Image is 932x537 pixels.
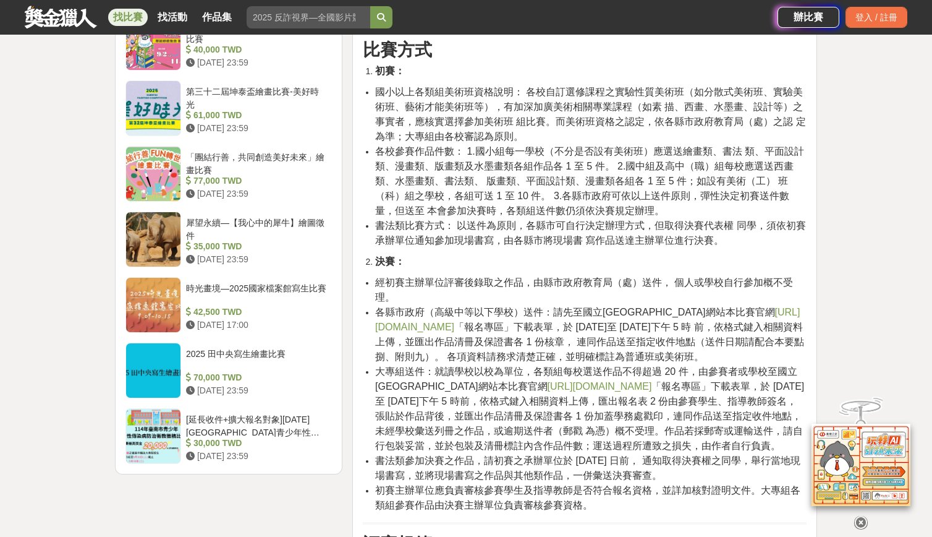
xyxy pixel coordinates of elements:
[186,151,327,174] div: 「團結行善，共同創造美好未來」繪畫比賽
[125,80,332,136] a: 第三十二屆坤泰盃繪畫比賽-美好時光 61,000 TWD [DATE] 23:59
[186,174,327,187] div: 77,000 TWD
[548,381,652,392] a: [URL][DOMAIN_NAME]
[375,146,804,216] span: 各校參賽作品件數： 1.國小組每一學校（不分是否設有美術班）應選送繪畫類、書法 類、平面設計類、漫畫類、版畫類及水墨畫類各組作品各 1 至 5 件。 2.國中組及高中（職）組每校應選送西畫類、水...
[811,424,910,506] img: d2146d9a-e6f6-4337-9592-8cefde37ba6b.png
[186,217,327,240] div: 犀望永續—【我心中的犀牛】繪圖徵件
[153,9,192,26] a: 找活動
[186,187,327,200] div: [DATE] 23:59
[845,7,907,28] div: 登入 / 註冊
[375,220,806,246] span: 書法類比賽方式： 以送件為原則，各縣市可自行決定辦理方式，但取得決賽代表權 同學，須依初賽承辦單位通知參加現場書寫，由各縣市將現場書 寫作品送達主辦單位進行決賽。
[375,485,800,510] span: 初賽主辦單位應負責審核參賽學生及指導教師是否符合報名資格，並詳加核對證明文件。大專組各類組參賽作品由決賽主辦單位負責審核參賽資格。
[375,307,800,332] a: [URL][DOMAIN_NAME]
[197,9,237,26] a: 作品集
[375,277,793,303] span: 經初賽主辦單位評審後錄取之作品，由縣市政府教育局（處）送件， 個人或學校自行參加概不受理。
[247,6,370,28] input: 2025 反詐視界—全國影片競賽
[186,306,327,319] div: 42,500 TWD
[375,366,804,451] span: 大專組送件：就讀學校以校為單位，各類組每校選送作品不得超過 20 件，由參賽者或學校至國立[GEOGRAPHIC_DATA]網站本比賽官網 「報名專區」下載表單，於 [DATE]至 [DATE]...
[186,253,327,266] div: [DATE] 23:59
[125,15,332,71] a: 佳音慶生45周年-華麗的慶生會 著色比賽 40,000 TWD [DATE] 23:59
[363,40,432,59] strong: 比賽方式
[186,122,327,135] div: [DATE] 23:59
[108,9,148,26] a: 找比賽
[375,87,806,142] span: 國小以上各類組美術班資格說明： 各校自訂選修課程之實驗性質美術班（如分散式美術班、實驗美 術班、藝術才能美術班等），有加深加廣美術相關專業課程（如素 描、西畫、水墨畫、設計等）之事實者，應核實選...
[186,413,327,437] div: [延長收件+擴大報名對象][DATE][GEOGRAPHIC_DATA]青少年性傳染病防治衛教徵稿比賽
[375,455,800,481] span: 書法類參加決賽之作品，請初賽之承辦單位於 [DATE] 日前， 通知取得決賽權之同學，舉行當地現場書寫，並將現場書寫之作品與其他類作品，一併彙送決賽審查。
[186,282,327,306] div: 時光畫境—2025國家檔案館寫生比賽
[125,408,332,464] a: [延長收件+擴大報名對象][DATE][GEOGRAPHIC_DATA]青少年性傳染病防治衛教徵稿比賽 30,000 TWD [DATE] 23:59
[186,384,327,397] div: [DATE] 23:59
[186,371,327,384] div: 70,000 TWD
[186,437,327,450] div: 30,000 TWD
[125,343,332,398] a: 2025 田中央寫生繪畫比賽 70,000 TWD [DATE] 23:59
[375,66,405,76] strong: 初賽：
[125,212,332,267] a: 犀望永續—【我心中的犀牛】繪圖徵件 35,000 TWD [DATE] 23:59
[186,85,327,109] div: 第三十二屆坤泰盃繪畫比賽-美好時光
[186,240,327,253] div: 35,000 TWD
[186,43,327,56] div: 40,000 TWD
[186,319,327,332] div: [DATE] 17:00
[186,348,327,371] div: 2025 田中央寫生繪畫比賽
[375,307,804,362] span: 各縣市政府（高級中等以下學校）送件：請先至國立[GEOGRAPHIC_DATA]網站本比賽官網 「報名專區」下載表單，於 [DATE]至 [DATE]下午 5 時 前，依格式鍵入相關資料上傳，並...
[186,109,327,122] div: 61,000 TWD
[186,56,327,69] div: [DATE] 23:59
[125,277,332,333] a: 時光畫境—2025國家檔案館寫生比賽 42,500 TWD [DATE] 17:00
[375,256,405,267] strong: 決賽：
[186,450,327,463] div: [DATE] 23:59
[125,146,332,202] a: 「團結行善，共同創造美好未來」繪畫比賽 77,000 TWD [DATE] 23:59
[777,7,839,28] a: 辦比賽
